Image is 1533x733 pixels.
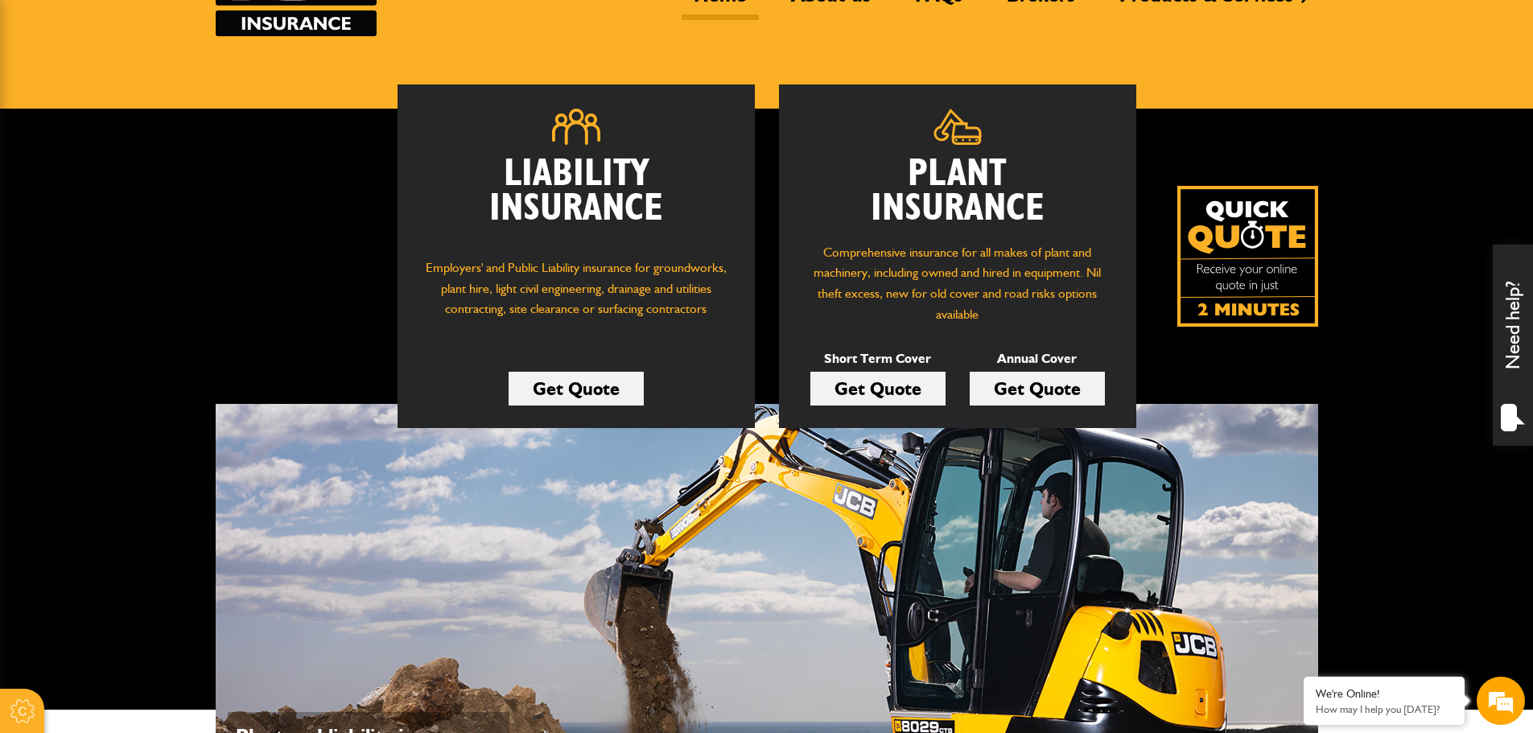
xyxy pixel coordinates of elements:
img: Quick Quote [1177,186,1318,327]
p: Employers' and Public Liability insurance for groundworks, plant hire, light civil engineering, d... [422,257,731,335]
div: Chat with us now [84,90,270,111]
div: Minimize live chat window [264,8,303,47]
h2: Liability Insurance [422,157,731,242]
em: Start Chat [219,496,292,517]
textarea: Type your message and hit 'Enter' [21,291,294,482]
p: Short Term Cover [810,348,946,369]
div: We're Online! [1316,687,1453,701]
a: Get Quote [509,372,644,406]
a: Get Quote [970,372,1105,406]
img: d_20077148190_company_1631870298795_20077148190 [27,89,68,112]
input: Enter your last name [21,149,294,184]
input: Enter your email address [21,196,294,232]
a: Get Quote [810,372,946,406]
a: Get your insurance quote isn just 2-minutes [1177,186,1318,327]
p: How may I help you today? [1316,703,1453,715]
input: Enter your phone number [21,244,294,279]
h2: Plant Insurance [803,157,1112,226]
p: Comprehensive insurance for all makes of plant and machinery, including owned and hired in equipm... [803,242,1112,324]
div: Need help? [1493,245,1533,446]
p: Annual Cover [970,348,1105,369]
